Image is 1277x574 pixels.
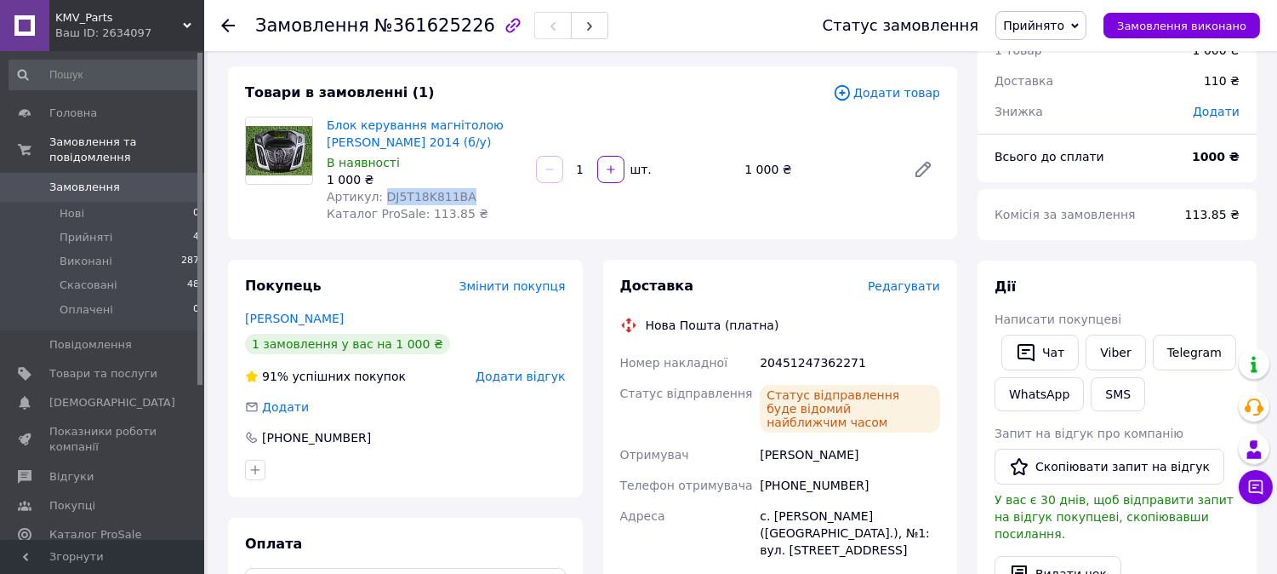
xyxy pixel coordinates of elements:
[756,501,943,565] div: с. [PERSON_NAME] ([GEOGRAPHIC_DATA].), №1: вул. [STREET_ADDRESS]
[55,26,204,41] div: Ваш ID: 2634097
[55,10,183,26] span: KMV_Parts
[1192,150,1240,164] b: 1000 ₴
[49,337,132,353] span: Повідомлення
[327,207,488,221] span: Каталог ProSale: 113.85 ₴
[327,190,476,204] span: Артикул: DJ5T18K811BA
[327,156,400,169] span: В наявності
[833,83,940,102] span: Додати товар
[756,470,943,501] div: [PHONE_NUMBER]
[760,385,940,433] div: Статус відправлення буде відомий найближчим часом
[245,84,435,100] span: Товари в замовленні (1)
[262,370,288,383] span: 91%
[49,106,97,121] span: Головна
[245,278,322,294] span: Покупець
[60,254,112,269] span: Виконані
[1003,19,1064,32] span: Прийнято
[49,424,157,455] span: Показники роботи компанії
[868,279,940,293] span: Редагувати
[260,429,373,446] div: [PHONE_NUMBER]
[620,448,689,462] span: Отримувач
[995,313,1121,326] span: Написати покупцеві
[187,278,199,293] span: 48
[374,15,495,36] span: №361625226
[9,60,201,90] input: Пошук
[620,479,753,492] span: Телефон отримувача
[49,366,157,382] span: Товари та послуги
[181,254,199,269] span: 287
[60,206,84,221] span: Нові
[327,171,522,188] div: 1 000 ₴
[620,387,753,400] span: Статус відправлення
[995,278,1016,295] span: Дії
[1103,13,1260,38] button: Замовлення виконано
[995,105,1043,118] span: Знижка
[49,395,175,410] span: [DEMOGRAPHIC_DATA]
[1086,335,1145,370] a: Viber
[995,493,1234,541] span: У вас є 30 днів, щоб відправити запит на відгук покупцеві, скопіювавши посилання.
[626,161,653,178] div: шт.
[245,536,302,552] span: Оплата
[1091,377,1145,411] button: SMS
[823,17,979,34] div: Статус замовлення
[60,302,113,318] span: Оплачені
[49,135,204,165] span: Замовлення та повідомлення
[245,312,344,325] a: [PERSON_NAME]
[995,208,1136,221] span: Комісія за замовлення
[60,278,117,293] span: Скасовані
[245,334,450,354] div: 1 замовлення у вас на 1 000 ₴
[1239,470,1273,504] button: Чат з покупцем
[49,527,141,542] span: Каталог ProSale
[49,180,120,195] span: Замовлення
[620,356,728,370] span: Номер накладної
[1153,335,1236,370] a: Telegram
[246,126,312,176] img: Блок керування магнітолою Ford Focus 2014 (б/у)
[262,400,309,414] span: Додати
[756,347,943,378] div: 20451247362271
[756,439,943,470] div: [PERSON_NAME]
[906,152,940,187] a: Редагувати
[193,230,199,245] span: 4
[995,74,1053,88] span: Доставка
[60,230,112,245] span: Прийняті
[1117,20,1246,32] span: Замовлення виконано
[1194,62,1250,100] div: 110 ₴
[995,449,1224,485] button: Скопіювати запит на відгук
[641,317,784,334] div: Нова Пошта (платна)
[459,279,566,293] span: Змінити покупця
[49,498,95,514] span: Покупці
[1001,335,1079,370] button: Чат
[995,427,1183,440] span: Запит на відгук про компанію
[193,302,199,318] span: 0
[221,17,235,34] div: Повернутися назад
[995,150,1104,164] span: Всього до сплати
[255,15,369,36] span: Замовлення
[245,368,406,385] div: успішних покупок
[327,118,504,149] a: Блок керування магнітолою [PERSON_NAME] 2014 (б/у)
[476,370,565,383] span: Додати відгук
[995,377,1084,411] a: WhatsApp
[193,206,199,221] span: 0
[995,43,1042,57] span: 1 товар
[1193,105,1240,118] span: Додати
[49,469,94,485] span: Відгуки
[620,509,665,523] span: Адреса
[1185,208,1240,221] span: 113.85 ₴
[620,278,694,294] span: Доставка
[738,158,899,181] div: 1 000 ₴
